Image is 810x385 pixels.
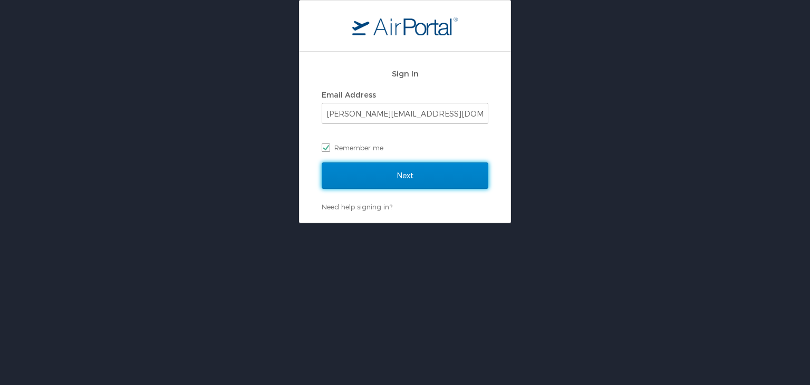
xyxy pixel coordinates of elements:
h2: Sign In [322,68,488,80]
input: Next [322,162,488,189]
a: Need help signing in? [322,203,392,211]
label: Remember me [322,140,488,156]
img: logo [352,16,458,35]
label: Email Address [322,90,376,99]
